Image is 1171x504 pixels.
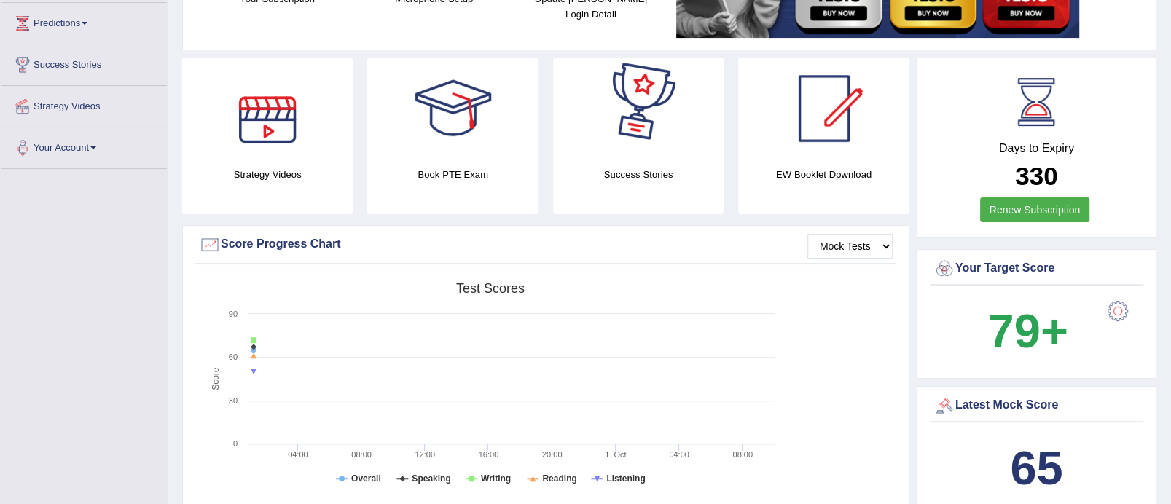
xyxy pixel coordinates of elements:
[351,450,372,459] text: 08:00
[933,258,1140,280] div: Your Target Score
[351,473,381,484] tspan: Overall
[412,473,450,484] tspan: Speaking
[415,450,435,459] text: 12:00
[229,396,238,405] text: 30
[732,450,753,459] text: 08:00
[1,127,167,164] a: Your Account
[605,450,626,459] tspan: 1. Oct
[481,473,511,484] tspan: Writing
[987,304,1068,358] b: 79+
[288,450,308,459] text: 04:00
[542,473,576,484] tspan: Reading
[229,353,238,361] text: 60
[1015,162,1057,190] b: 330
[210,367,220,390] tspan: Score
[606,473,645,484] tspan: Listening
[553,167,724,182] h4: Success Stories
[542,450,563,459] text: 20:00
[456,281,525,296] tspan: Test scores
[229,310,238,318] text: 90
[1010,441,1062,495] b: 65
[479,450,499,459] text: 16:00
[182,167,353,182] h4: Strategy Videos
[199,234,893,256] div: Score Progress Chart
[738,167,909,182] h4: EW Booklet Download
[980,197,1090,222] a: Renew Subscription
[933,395,1140,417] div: Latest Mock Score
[367,167,538,182] h4: Book PTE Exam
[669,450,689,459] text: 04:00
[933,142,1140,155] h4: Days to Expiry
[1,3,167,39] a: Predictions
[233,439,238,448] text: 0
[1,44,167,81] a: Success Stories
[1,86,167,122] a: Strategy Videos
